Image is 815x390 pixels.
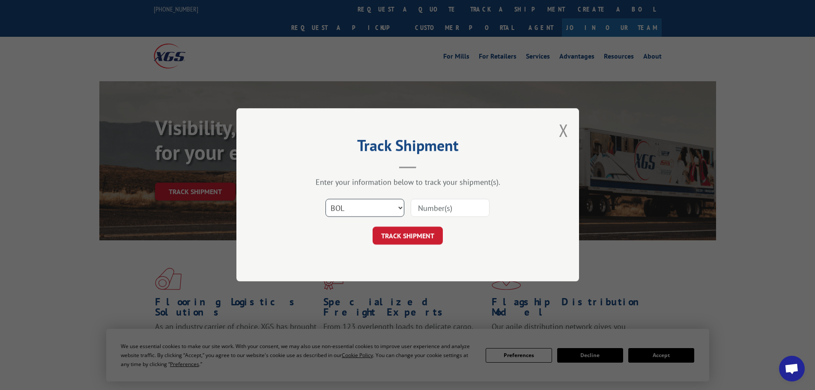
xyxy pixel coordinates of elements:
button: TRACK SHIPMENT [373,227,443,245]
button: Close modal [559,119,568,142]
input: Number(s) [411,199,490,217]
h2: Track Shipment [279,139,536,156]
div: Enter your information below to track your shipment(s). [279,177,536,187]
div: Open chat [779,356,805,381]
